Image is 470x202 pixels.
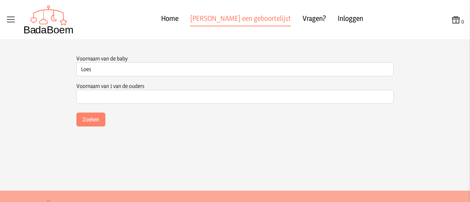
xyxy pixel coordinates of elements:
[338,13,363,26] a: Inloggen
[76,55,128,62] label: Voornaam van de baby
[76,82,144,89] label: Voornaam van 1 van de ouders
[303,13,326,26] a: Vragen?
[190,13,291,26] a: [PERSON_NAME] een geboortelijst
[451,15,464,25] button: 0
[23,5,74,34] img: Badaboem
[76,113,105,126] button: Zoeken
[161,13,178,26] a: Home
